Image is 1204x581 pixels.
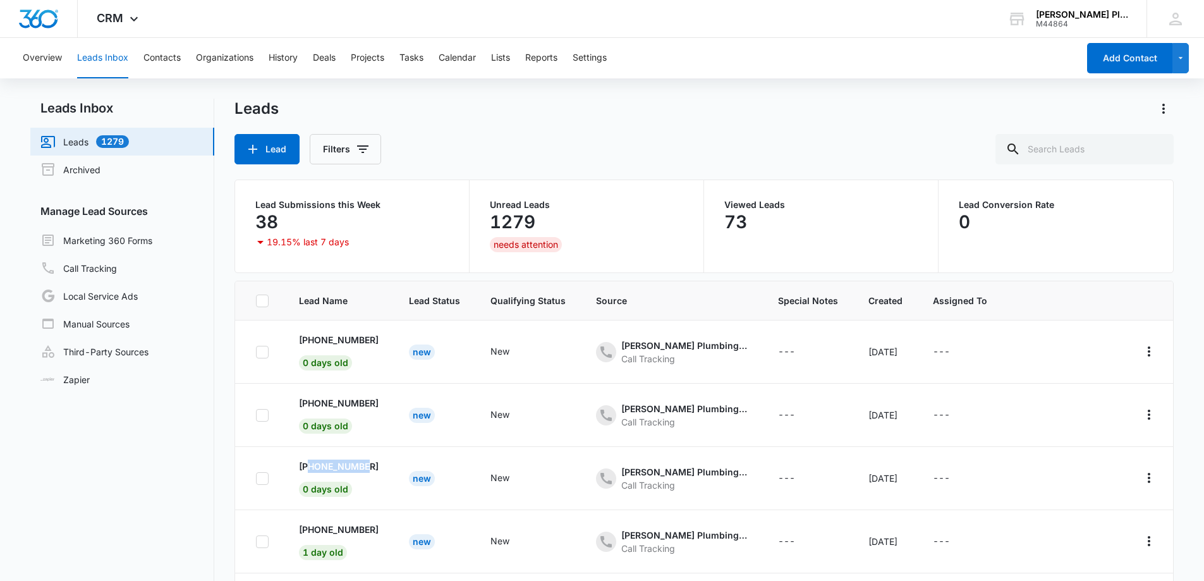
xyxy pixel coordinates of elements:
[40,134,129,149] a: Leads1279
[778,408,795,423] div: ---
[621,465,748,479] div: [PERSON_NAME] Plumbing - Ads
[409,473,435,484] a: New
[778,471,795,486] div: ---
[778,534,795,549] div: ---
[933,345,973,360] div: - - Select to Edit Field
[621,352,748,365] div: Call Tracking
[40,260,117,276] a: Call Tracking
[778,345,818,360] div: - - Select to Edit Field
[351,38,384,78] button: Projects
[596,294,748,307] span: Source
[255,212,278,232] p: 38
[439,38,476,78] button: Calendar
[196,38,253,78] button: Organizations
[490,237,562,252] div: needs attention
[1139,531,1159,551] button: Actions
[409,536,435,547] a: New
[933,471,973,486] div: - - Select to Edit Field
[490,471,532,486] div: - - Select to Edit Field
[490,471,509,484] div: New
[299,482,352,497] span: 0 days old
[40,373,90,386] a: Zapier
[299,523,379,536] p: [PHONE_NUMBER]
[299,396,379,431] a: [PHONE_NUMBER]0 days old
[313,38,336,78] button: Deals
[40,316,130,331] a: Manual Sources
[267,238,349,247] p: 19.15% last 7 days
[310,134,381,164] button: Filters
[933,534,950,549] div: ---
[868,294,903,307] span: Created
[959,212,970,232] p: 0
[621,402,748,415] div: [PERSON_NAME] Plumbing - Ads
[409,346,435,357] a: New
[778,408,818,423] div: - - Select to Edit Field
[490,200,683,209] p: Unread Leads
[778,471,818,486] div: - - Select to Edit Field
[30,99,214,118] h2: Leads Inbox
[490,408,509,421] div: New
[490,534,532,549] div: - - Select to Edit Field
[409,408,435,423] div: New
[621,339,748,352] div: [PERSON_NAME] Plumbing - Ads
[299,460,379,473] p: [PHONE_NUMBER]
[995,134,1174,164] input: Search Leads
[299,460,379,494] a: [PHONE_NUMBER]0 days old
[299,419,352,434] span: 0 days old
[491,38,510,78] button: Lists
[868,472,903,485] div: [DATE]
[299,396,379,410] p: [PHONE_NUMBER]
[409,471,435,486] div: New
[490,534,509,547] div: New
[933,534,973,549] div: - - Select to Edit Field
[1139,405,1159,425] button: Actions
[299,294,379,307] span: Lead Name
[621,542,748,555] div: Call Tracking
[40,162,100,177] a: Archived
[933,345,950,360] div: ---
[269,38,298,78] button: History
[621,529,748,542] div: [PERSON_NAME] Plumbing - Ads
[299,523,379,558] a: [PHONE_NUMBER]1 day old
[490,345,509,358] div: New
[933,471,950,486] div: ---
[299,333,379,368] a: [PHONE_NUMBER]0 days old
[1139,341,1159,362] button: Actions
[868,408,903,422] div: [DATE]
[1036,9,1128,20] div: account name
[40,233,152,248] a: Marketing 360 Forms
[77,38,128,78] button: Leads Inbox
[409,294,460,307] span: Lead Status
[778,345,795,360] div: ---
[959,200,1153,209] p: Lead Conversion Rate
[621,479,748,492] div: Call Tracking
[724,212,747,232] p: 73
[234,134,300,164] button: Lead
[1036,20,1128,28] div: account id
[399,38,423,78] button: Tasks
[409,534,435,549] div: New
[724,200,918,209] p: Viewed Leads
[1139,468,1159,488] button: Actions
[409,345,435,360] div: New
[490,408,532,423] div: - - Select to Edit Field
[933,408,973,423] div: - - Select to Edit Field
[97,11,123,25] span: CRM
[525,38,557,78] button: Reports
[490,294,566,307] span: Qualifying Status
[299,545,347,560] span: 1 day old
[1087,43,1172,73] button: Add Contact
[490,345,532,360] div: - - Select to Edit Field
[490,212,535,232] p: 1279
[30,204,214,219] h3: Manage Lead Sources
[933,408,950,423] div: ---
[143,38,181,78] button: Contacts
[299,355,352,370] span: 0 days old
[778,534,818,549] div: - - Select to Edit Field
[778,294,838,307] span: Special Notes
[409,410,435,420] a: New
[40,288,138,303] a: Local Service Ads
[868,345,903,358] div: [DATE]
[1153,99,1174,119] button: Actions
[40,344,149,359] a: Third-Party Sources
